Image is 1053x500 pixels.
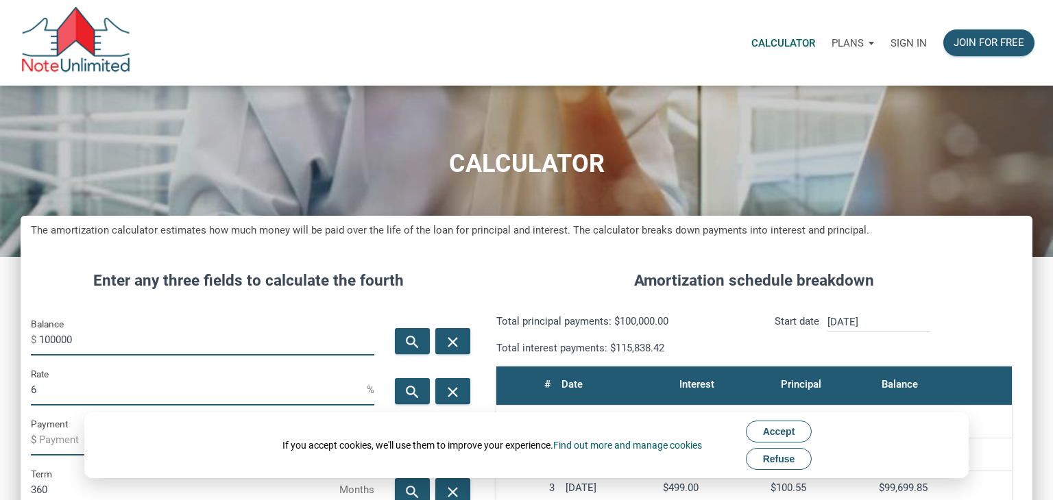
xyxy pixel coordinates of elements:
[445,483,461,500] i: close
[882,21,935,64] a: Sign in
[367,379,374,401] span: %
[21,7,131,79] img: NoteUnlimited
[395,328,430,354] button: search
[935,21,1043,64] a: Join for free
[943,29,1034,56] button: Join for free
[404,333,420,350] i: search
[553,440,702,451] a: Find out more and manage cookies
[775,313,819,356] p: Start date
[496,340,744,356] p: Total interest payments: $115,838.42
[954,35,1024,51] div: Join for free
[31,316,64,332] label: Balance
[781,375,821,394] div: Principal
[751,37,815,49] p: Calculator
[445,333,461,350] i: close
[663,482,760,494] div: $499.00
[763,453,795,464] span: Refuse
[496,313,744,329] p: Total principal payments: $100,000.00
[561,375,583,394] div: Date
[882,375,918,394] div: Balance
[31,416,68,432] label: Payment
[746,448,812,470] button: Refuse
[879,482,1006,494] div: $99,699.85
[31,375,367,405] input: Rate
[31,466,52,482] label: Term
[10,150,1043,178] h1: CALCULATOR
[31,223,1022,238] h5: The amortization calculator estimates how much money will be paid over the life of the loan for p...
[31,329,39,351] span: $
[404,383,420,400] i: search
[435,328,470,354] button: close
[823,23,882,64] button: Plans
[502,482,555,494] div: 3
[31,429,39,451] span: $
[445,383,461,400] i: close
[566,482,652,494] div: [DATE]
[891,37,927,49] p: Sign in
[31,269,465,292] h4: Enter any three fields to calculate the fourth
[746,421,812,442] button: Accept
[395,378,430,404] button: search
[544,375,550,394] div: #
[31,366,49,382] label: Rate
[679,375,714,394] div: Interest
[435,378,470,404] button: close
[763,426,795,437] span: Accept
[39,425,374,455] input: Payment
[832,37,864,49] p: Plans
[39,325,374,355] input: Balance
[486,269,1022,292] h4: Amortization schedule breakdown
[743,21,823,64] a: Calculator
[404,483,420,500] i: search
[771,482,868,494] div: $100.55
[823,21,882,64] a: Plans
[282,438,702,452] div: If you accept cookies, we'll use them to improve your experience.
